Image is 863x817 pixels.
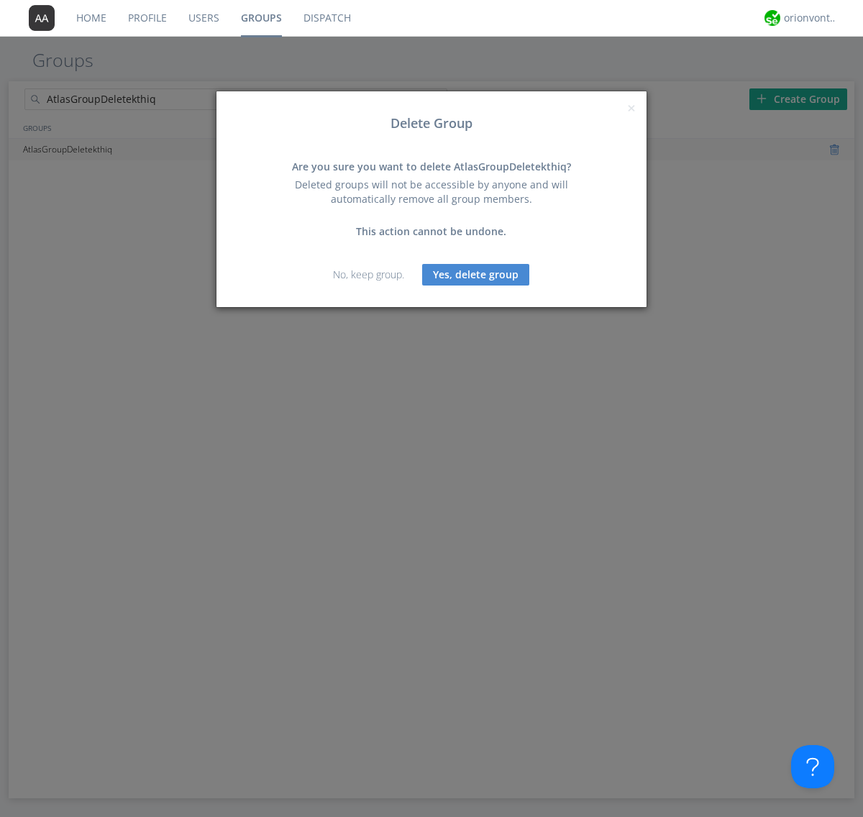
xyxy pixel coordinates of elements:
[333,268,404,281] a: No, keep group.
[29,5,55,31] img: 373638.png
[227,117,636,131] h3: Delete Group
[627,98,636,118] span: ×
[277,178,586,206] div: Deleted groups will not be accessible by anyone and will automatically remove all group members.
[277,224,586,239] div: This action cannot be undone.
[277,160,586,174] div: Are you sure you want to delete AtlasGroupDeletekthiq?
[764,10,780,26] img: 29d36aed6fa347d5a1537e7736e6aa13
[422,264,529,286] button: Yes, delete group
[784,11,838,25] div: orionvontas+atlas+automation+org2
